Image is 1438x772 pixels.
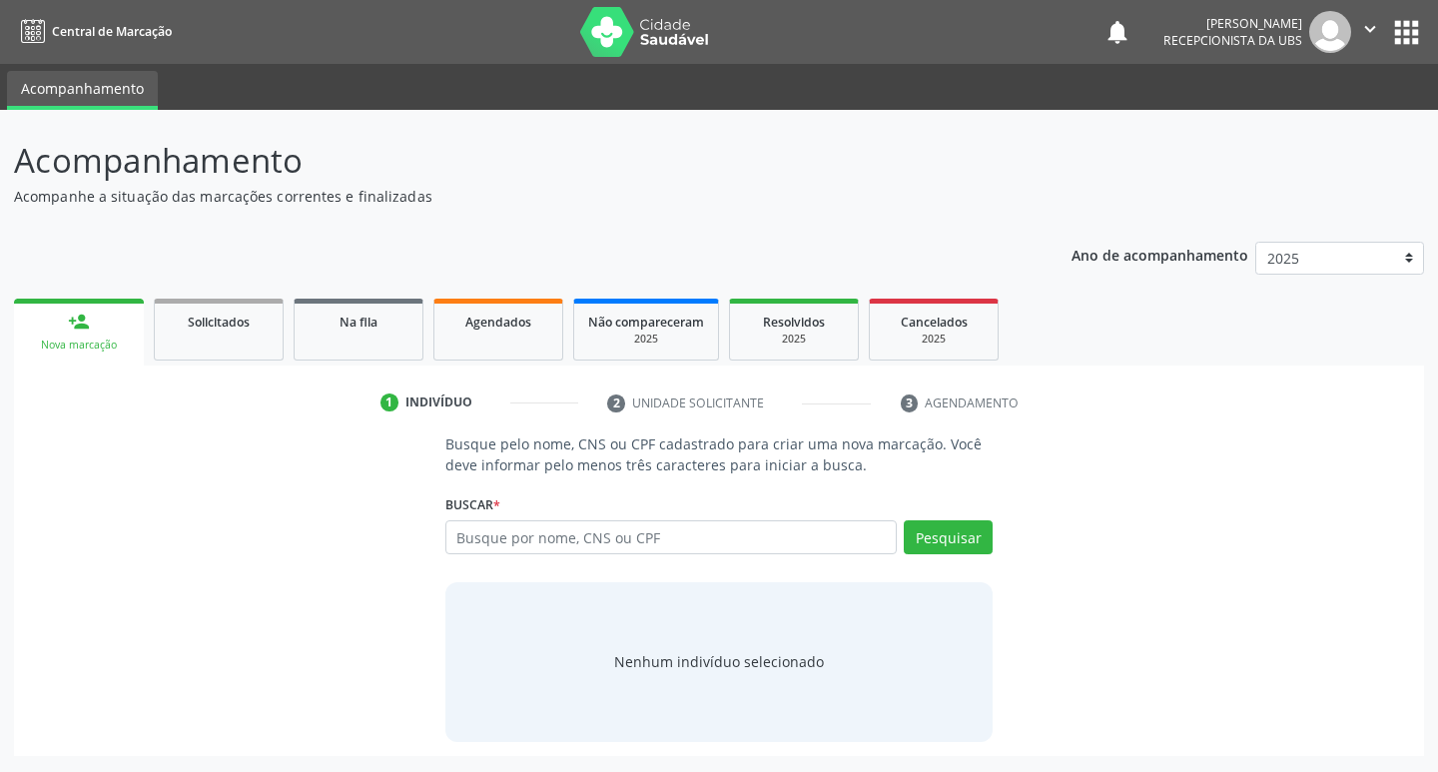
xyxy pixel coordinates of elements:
[1389,15,1424,50] button: apps
[14,186,1001,207] p: Acompanhe a situação das marcações correntes e finalizadas
[1309,11,1351,53] img: img
[340,314,377,331] span: Na fila
[445,433,994,475] p: Busque pelo nome, CNS ou CPF cadastrado para criar uma nova marcação. Você deve informar pelo men...
[445,520,898,554] input: Busque por nome, CNS ou CPF
[588,332,704,347] div: 2025
[465,314,531,331] span: Agendados
[68,311,90,333] div: person_add
[405,393,472,411] div: Indivíduo
[28,338,130,353] div: Nova marcação
[884,332,984,347] div: 2025
[445,489,500,520] label: Buscar
[614,651,824,672] div: Nenhum indivíduo selecionado
[904,520,993,554] button: Pesquisar
[1163,32,1302,49] span: Recepcionista da UBS
[14,136,1001,186] p: Acompanhamento
[7,71,158,110] a: Acompanhamento
[744,332,844,347] div: 2025
[14,15,172,48] a: Central de Marcação
[1103,18,1131,46] button: notifications
[763,314,825,331] span: Resolvidos
[380,393,398,411] div: 1
[1163,15,1302,32] div: [PERSON_NAME]
[1359,18,1381,40] i: 
[588,314,704,331] span: Não compareceram
[52,23,172,40] span: Central de Marcação
[901,314,968,331] span: Cancelados
[1351,11,1389,53] button: 
[1072,242,1248,267] p: Ano de acompanhamento
[188,314,250,331] span: Solicitados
